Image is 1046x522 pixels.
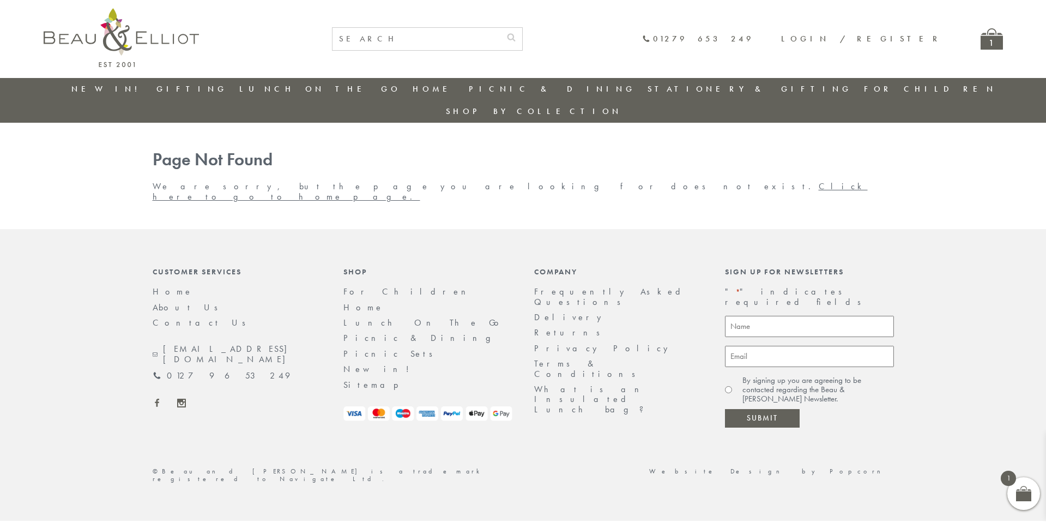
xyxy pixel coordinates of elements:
a: Home [153,286,193,297]
input: SEARCH [332,28,500,50]
a: Frequently Asked Questions [534,286,687,307]
a: Website Design by Popcorn [649,467,894,476]
a: Contact Us [153,317,253,328]
a: Privacy Policy [534,343,674,354]
img: payment-logos.png [343,406,512,421]
a: Lunch On The Go [239,83,401,94]
a: For Children [343,286,474,297]
span: 1 [1001,471,1016,486]
a: 01279 653 249 [642,34,754,44]
div: We are sorry, but the page you are looking for does not exist. [142,150,905,202]
input: Email [725,346,894,367]
input: Name [725,316,894,337]
input: Submit [725,409,800,428]
a: Terms & Conditions [534,358,643,379]
a: [EMAIL_ADDRESS][DOMAIN_NAME] [153,344,322,364]
a: Sitemap [343,379,413,391]
a: Returns [534,327,607,338]
a: Lunch On The Go [343,317,505,328]
a: Login / Register [781,33,942,44]
div: ©Beau and [PERSON_NAME] is a trademark registered to Navigate Ltd. [142,468,523,483]
a: What is an Insulated Lunch bag? [534,383,652,415]
a: Picnic & Dining [469,83,636,94]
a: Gifting [156,83,227,94]
div: Sign up for newsletters [725,267,894,276]
a: New in! [343,363,417,375]
a: Click here to go to home page. [153,181,868,202]
a: New in! [71,83,144,94]
div: Company [534,267,703,276]
a: Home [343,302,384,313]
a: About Us [153,302,225,313]
a: 01279 653 249 [153,371,290,381]
a: Home [413,83,456,94]
a: Delivery [534,311,607,323]
div: Customer Services [153,267,322,276]
a: For Children [864,83,996,94]
h1: Page Not Found [153,150,894,170]
a: Picnic Sets [343,348,440,359]
a: Picnic & Dining [343,332,501,344]
p: " " indicates required fields [725,287,894,307]
div: Shop [343,267,512,276]
a: Shop by collection [446,106,622,117]
a: 1 [981,28,1003,50]
img: logo [44,8,199,67]
label: By signing up you are agreeing to be contacted regarding the Beau & [PERSON_NAME] Newsletter. [742,376,894,404]
a: Stationery & Gifting [648,83,852,94]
